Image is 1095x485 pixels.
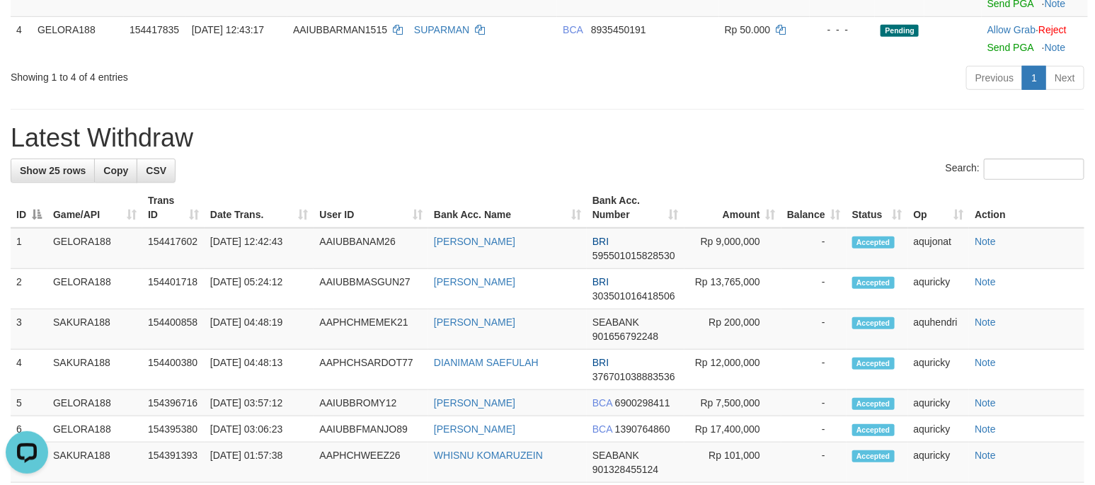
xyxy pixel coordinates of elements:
[192,24,264,35] span: [DATE] 12:43:17
[414,24,469,35] a: SUPARMAN
[1045,42,1066,53] a: Note
[146,165,166,176] span: CSV
[852,424,895,436] span: Accepted
[428,188,587,228] th: Bank Acc. Name: activate to sort column ascending
[908,269,970,309] td: aquricky
[47,416,142,443] td: GELORA188
[205,416,314,443] td: [DATE] 03:06:23
[205,269,314,309] td: [DATE] 05:24:12
[314,416,428,443] td: AAIUBBFMANJO89
[966,66,1023,90] a: Previous
[6,6,48,48] button: Open LiveChat chat widget
[434,316,515,328] a: [PERSON_NAME]
[592,316,639,328] span: SEABANK
[47,309,142,350] td: SAKURA188
[684,350,781,390] td: Rp 12,000,000
[908,416,970,443] td: aquricky
[852,317,895,329] span: Accepted
[11,228,47,269] td: 1
[314,228,428,269] td: AAIUBBANAM26
[684,188,781,228] th: Amount: activate to sort column ascending
[592,290,675,302] span: Copy 303501016418506 to clipboard
[142,228,205,269] td: 154417602
[615,423,670,435] span: Copy 1390764860 to clipboard
[47,269,142,309] td: GELORA188
[592,236,609,247] span: BRI
[615,397,670,409] span: Copy 6900298411 to clipboard
[434,236,515,247] a: [PERSON_NAME]
[47,188,142,228] th: Game/API: activate to sort column ascending
[852,398,895,410] span: Accepted
[975,397,996,409] a: Note
[592,371,675,382] span: Copy 376701038883536 to clipboard
[975,357,996,368] a: Note
[908,228,970,269] td: aqujonat
[11,188,47,228] th: ID: activate to sort column descending
[11,416,47,443] td: 6
[592,423,612,435] span: BCA
[314,188,428,228] th: User ID: activate to sort column ascending
[969,188,1084,228] th: Action
[815,23,869,37] div: - - -
[587,188,684,228] th: Bank Acc. Number: activate to sort column ascending
[987,24,1038,35] span: ·
[563,24,583,35] span: BCA
[975,316,996,328] a: Note
[781,309,847,350] td: -
[684,390,781,416] td: Rp 7,500,000
[205,309,314,350] td: [DATE] 04:48:19
[781,416,847,443] td: -
[852,450,895,462] span: Accepted
[592,276,609,287] span: BRI
[781,390,847,416] td: -
[20,165,86,176] span: Show 25 rows
[908,309,970,350] td: aquhendri
[142,350,205,390] td: 154400380
[781,188,847,228] th: Balance: activate to sort column ascending
[142,188,205,228] th: Trans ID: activate to sort column ascending
[1045,66,1084,90] a: Next
[205,188,314,228] th: Date Trans.: activate to sort column ascending
[103,165,128,176] span: Copy
[592,331,658,342] span: Copy 901656792248 to clipboard
[32,16,124,60] td: GELORA188
[47,228,142,269] td: GELORA188
[293,24,387,35] span: AAIUBBARMAN1515
[987,42,1033,53] a: Send PGA
[781,269,847,309] td: -
[142,390,205,416] td: 154396716
[11,390,47,416] td: 5
[434,397,515,409] a: [PERSON_NAME]
[434,276,515,287] a: [PERSON_NAME]
[987,24,1036,35] a: Allow Grab
[684,228,781,269] td: Rp 9,000,000
[205,443,314,483] td: [DATE] 01:57:38
[592,450,639,461] span: SEABANK
[314,443,428,483] td: AAPHCHWEEZ26
[142,416,205,443] td: 154395380
[982,16,1088,60] td: ·
[11,350,47,390] td: 4
[852,236,895,249] span: Accepted
[47,390,142,416] td: GELORA188
[314,350,428,390] td: AAPHCHSARDOT77
[975,236,996,247] a: Note
[852,358,895,370] span: Accepted
[684,443,781,483] td: Rp 101,000
[591,24,646,35] span: Copy 8935450191 to clipboard
[908,350,970,390] td: aquricky
[94,159,137,183] a: Copy
[47,350,142,390] td: SAKURA188
[142,443,205,483] td: 154391393
[130,24,179,35] span: 154417835
[975,423,996,435] a: Note
[11,309,47,350] td: 3
[11,64,446,84] div: Showing 1 to 4 of 4 entries
[314,269,428,309] td: AAIUBBMASGUN27
[984,159,1084,180] input: Search:
[434,357,539,368] a: DIANIMAM SAEFULAH
[11,124,1084,152] h1: Latest Withdraw
[434,423,515,435] a: [PERSON_NAME]
[11,16,32,60] td: 4
[1022,66,1046,90] a: 1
